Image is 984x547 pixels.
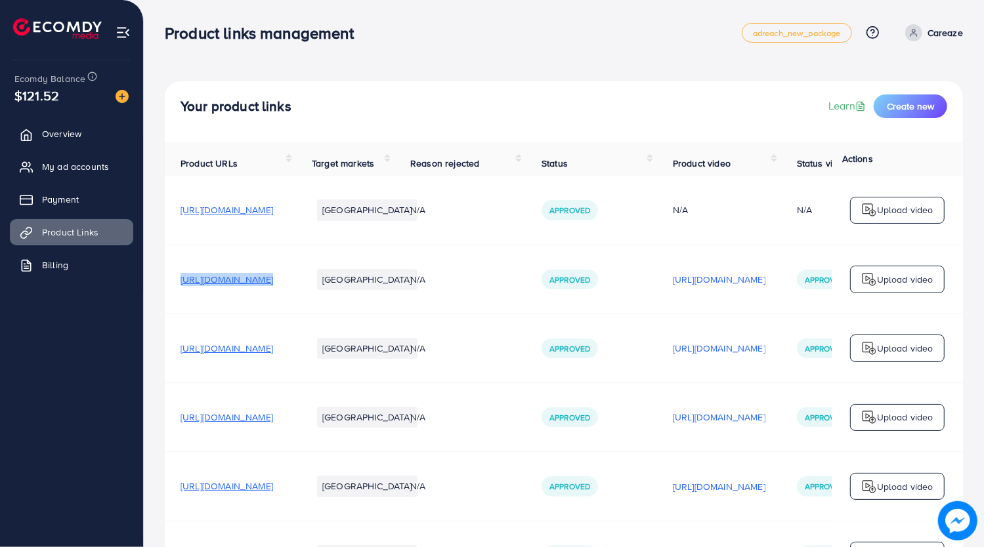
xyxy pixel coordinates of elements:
[673,340,765,356] p: [URL][DOMAIN_NAME]
[14,86,59,105] span: $121.52
[673,272,765,287] p: [URL][DOMAIN_NAME]
[797,203,812,216] div: N/A
[797,157,849,170] span: Status video
[928,25,963,41] p: Careaze
[877,340,933,356] p: Upload video
[181,411,273,424] span: [URL][DOMAIN_NAME]
[42,160,109,173] span: My ad accounts
[42,258,68,272] span: Billing
[410,273,425,286] span: N/A
[805,343,845,354] span: Approved
[181,479,273,493] span: [URL][DOMAIN_NAME]
[317,269,417,290] li: [GEOGRAPHIC_DATA]
[673,157,731,170] span: Product video
[877,409,933,425] p: Upload video
[13,18,102,39] img: logo
[877,479,933,495] p: Upload video
[181,98,291,115] h4: Your product links
[874,94,947,118] button: Create new
[181,342,273,355] span: [URL][DOMAIN_NAME]
[742,23,852,43] a: adreach_new_package
[116,90,129,103] img: image
[10,153,133,180] a: My ad accounts
[165,24,364,43] h3: Product links management
[861,340,877,356] img: logo
[900,24,963,41] a: Careaze
[10,121,133,147] a: Overview
[549,343,590,354] span: Approved
[10,186,133,213] a: Payment
[14,72,85,85] span: Ecomdy Balance
[549,274,590,285] span: Approved
[842,152,873,165] span: Actions
[877,202,933,218] p: Upload video
[42,226,98,239] span: Product Links
[887,100,934,113] span: Create new
[861,479,877,495] img: logo
[410,342,425,355] span: N/A
[549,412,590,423] span: Approved
[10,219,133,245] a: Product Links
[410,157,479,170] span: Reason rejected
[549,205,590,216] span: Approved
[673,409,765,425] p: [URL][DOMAIN_NAME]
[410,479,425,493] span: N/A
[317,199,417,220] li: [GEOGRAPHIC_DATA]
[938,501,977,540] img: image
[317,476,417,496] li: [GEOGRAPHIC_DATA]
[805,274,845,285] span: Approved
[10,252,133,278] a: Billing
[317,407,417,428] li: [GEOGRAPHIC_DATA]
[42,193,79,206] span: Payment
[805,481,845,492] span: Approved
[181,157,238,170] span: Product URLs
[673,203,765,216] div: N/A
[861,409,877,425] img: logo
[861,272,877,287] img: logo
[753,29,841,37] span: adreach_new_package
[549,481,590,492] span: Approved
[317,338,417,359] li: [GEOGRAPHIC_DATA]
[828,98,868,113] a: Learn
[877,272,933,287] p: Upload video
[805,412,845,423] span: Approved
[410,411,425,424] span: N/A
[181,203,273,216] span: [URL][DOMAIN_NAME]
[673,479,765,495] p: [URL][DOMAIN_NAME]
[312,157,374,170] span: Target markets
[542,157,568,170] span: Status
[861,202,877,218] img: logo
[410,203,425,216] span: N/A
[116,25,131,40] img: menu
[181,273,273,286] span: [URL][DOMAIN_NAME]
[42,127,81,140] span: Overview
